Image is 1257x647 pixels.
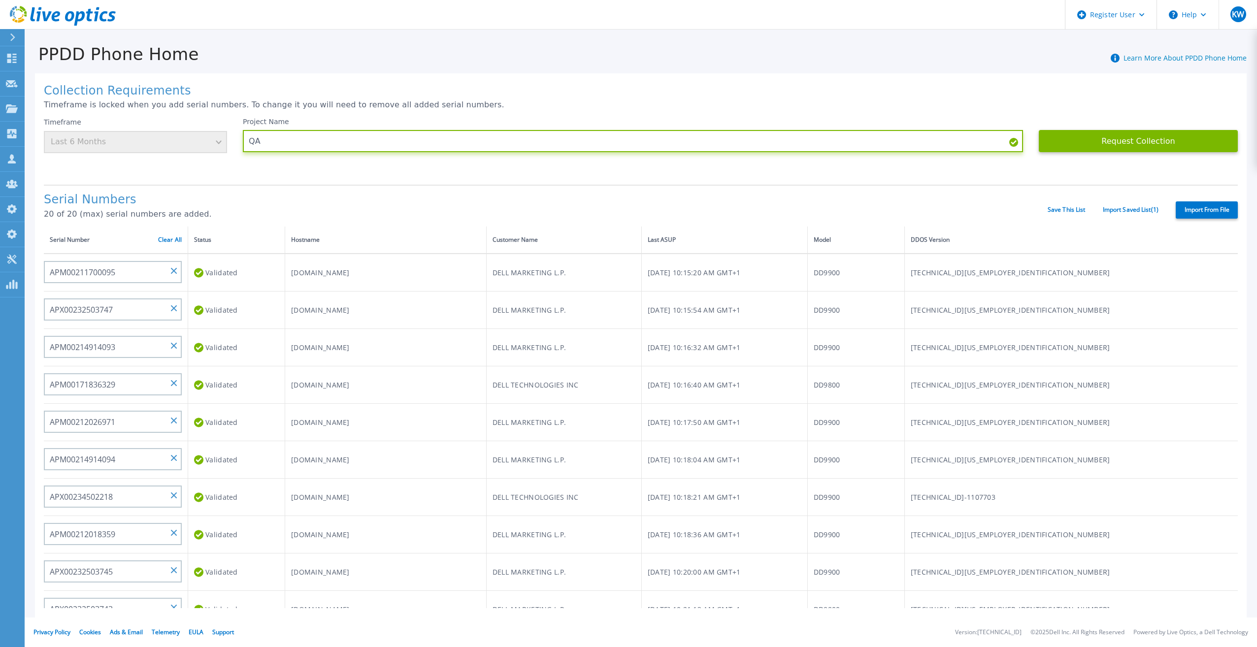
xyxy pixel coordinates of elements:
[486,291,641,329] td: DELL MARKETING L.P.
[194,563,279,581] div: Validated
[243,118,289,125] label: Project Name
[641,366,807,404] td: [DATE] 10:16:40 AM GMT+1
[285,553,487,591] td: [DOMAIN_NAME]
[486,479,641,516] td: DELL TECHNOLOGIES INC
[807,329,904,366] td: DD9900
[44,411,182,433] input: Enter Serial Number
[904,329,1238,366] td: [TECHNICAL_ID][US_EMPLOYER_IDENTIFICATION_NUMBER]
[1133,629,1248,636] li: Powered by Live Optics, a Dell Technology
[807,591,904,628] td: DD9900
[79,628,101,636] a: Cookies
[44,193,1048,207] h1: Serial Numbers
[44,336,182,358] input: Enter Serial Number
[904,254,1238,291] td: [TECHNICAL_ID][US_EMPLOYER_IDENTIFICATION_NUMBER]
[1176,201,1238,219] label: Import From File
[50,234,182,245] div: Serial Number
[194,488,279,506] div: Validated
[285,479,487,516] td: [DOMAIN_NAME]
[1124,53,1247,63] a: Learn More About PPDD Phone Home
[33,628,70,636] a: Privacy Policy
[44,210,1048,219] p: 20 of 20 (max) serial numbers are added.
[641,516,807,553] td: [DATE] 10:18:36 AM GMT+1
[194,525,279,544] div: Validated
[641,254,807,291] td: [DATE] 10:15:20 AM GMT+1
[807,553,904,591] td: DD9900
[486,516,641,553] td: DELL MARKETING L.P.
[807,479,904,516] td: DD9900
[44,485,182,508] input: Enter Serial Number
[44,373,182,395] input: Enter Serial Number
[641,479,807,516] td: [DATE] 10:18:21 AM GMT+1
[807,226,904,254] th: Model
[904,591,1238,628] td: [TECHNICAL_ID][US_EMPLOYER_IDENTIFICATION_NUMBER]
[285,254,487,291] td: [DOMAIN_NAME]
[904,291,1238,329] td: [TECHNICAL_ID][US_EMPLOYER_IDENTIFICATION_NUMBER]
[486,591,641,628] td: DELL MARKETING L.P.
[807,441,904,479] td: DD9900
[1039,130,1238,152] button: Request Collection
[110,628,143,636] a: Ads & Email
[212,628,234,636] a: Support
[904,441,1238,479] td: [TECHNICAL_ID][US_EMPLOYER_IDENTIFICATION_NUMBER]
[807,254,904,291] td: DD9900
[904,553,1238,591] td: [TECHNICAL_ID][US_EMPLOYER_IDENTIFICATION_NUMBER]
[285,226,487,254] th: Hostname
[189,628,203,636] a: EULA
[486,404,641,441] td: DELL MARKETING L.P.
[194,263,279,282] div: Validated
[25,45,199,64] h1: PPDD Phone Home
[641,226,807,254] th: Last ASUP
[44,560,182,582] input: Enter Serial Number
[1232,10,1244,18] span: KW
[1103,206,1158,213] a: Import Saved List ( 1 )
[1030,629,1125,636] li: © 2025 Dell Inc. All Rights Reserved
[285,591,487,628] td: [DOMAIN_NAME]
[641,404,807,441] td: [DATE] 10:17:50 AM GMT+1
[44,448,182,470] input: Enter Serial Number
[486,254,641,291] td: DELL MARKETING L.P.
[194,413,279,431] div: Validated
[243,130,1023,152] input: Enter Project Name
[44,84,1238,98] h1: Collection Requirements
[486,366,641,404] td: DELL TECHNOLOGIES INC
[904,479,1238,516] td: [TECHNICAL_ID]-1107703
[44,100,1238,109] p: Timeframe is locked when you add serial numbers. To change it you will need to remove all added s...
[285,441,487,479] td: [DOMAIN_NAME]
[904,366,1238,404] td: [TECHNICAL_ID][US_EMPLOYER_IDENTIFICATION_NUMBER]
[285,291,487,329] td: [DOMAIN_NAME]
[486,553,641,591] td: DELL MARKETING L.P.
[955,629,1022,636] li: Version: [TECHNICAL_ID]
[904,404,1238,441] td: [TECHNICAL_ID][US_EMPLOYER_IDENTIFICATION_NUMBER]
[194,338,279,356] div: Validated
[188,226,285,254] th: Status
[641,329,807,366] td: [DATE] 10:16:32 AM GMT+1
[486,441,641,479] td: DELL MARKETING L.P.
[807,366,904,404] td: DD9800
[807,516,904,553] td: DD9900
[641,291,807,329] td: [DATE] 10:15:54 AM GMT+1
[904,516,1238,553] td: [TECHNICAL_ID][US_EMPLOYER_IDENTIFICATION_NUMBER]
[44,118,81,126] label: Timeframe
[152,628,180,636] a: Telemetry
[44,298,182,321] input: Enter Serial Number
[807,291,904,329] td: DD9900
[44,523,182,545] input: Enter Serial Number
[904,226,1238,254] th: DDOS Version
[44,261,182,283] input: Enter Serial Number
[641,441,807,479] td: [DATE] 10:18:04 AM GMT+1
[641,591,807,628] td: [DATE] 10:21:13 AM GMT+1
[807,404,904,441] td: DD9900
[158,236,182,243] a: Clear All
[194,301,279,319] div: Validated
[285,516,487,553] td: [DOMAIN_NAME]
[194,376,279,394] div: Validated
[44,598,182,620] input: Enter Serial Number
[486,329,641,366] td: DELL MARKETING L.P.
[285,329,487,366] td: [DOMAIN_NAME]
[1048,206,1086,213] a: Save This List
[641,553,807,591] td: [DATE] 10:20:00 AM GMT+1
[285,366,487,404] td: [DOMAIN_NAME]
[285,404,487,441] td: [DOMAIN_NAME]
[194,451,279,469] div: Validated
[194,600,279,618] div: Validated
